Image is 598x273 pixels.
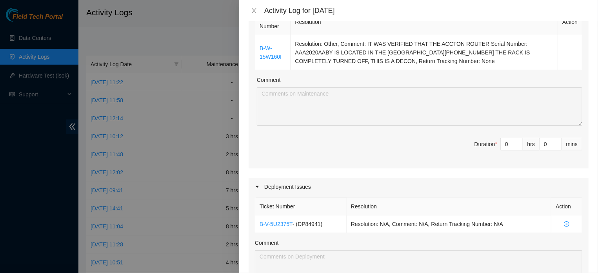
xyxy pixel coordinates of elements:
span: caret-right [255,184,260,189]
td: Resolution: N/A, Comment: N/A, Return Tracking Number: N/A [347,215,551,233]
th: Action [558,9,582,35]
th: Ticket Number [255,198,347,215]
div: Deployment Issues [249,178,589,196]
th: Resolution [291,9,558,35]
td: Resolution: Other, Comment: IT WAS VERIFIED THAT THE ACCTON ROUTER Serial Number: AAA2020AABY IS ... [291,35,558,70]
div: Activity Log for [DATE] [264,6,589,15]
div: hrs [523,138,540,150]
span: close-circle [556,221,578,227]
th: Resolution [347,198,551,215]
textarea: Comment [257,87,582,126]
div: mins [562,138,582,150]
div: Duration [474,140,497,148]
span: - ( DP84941 ) [293,221,322,227]
button: Close [249,7,260,14]
a: B-V-5U2375T [260,221,293,227]
a: B-W-15W160I [260,45,282,60]
label: Comment [257,76,281,84]
span: close [251,7,257,14]
label: Comment [255,239,279,247]
th: Action [551,198,582,215]
th: Ticket Number [255,9,291,35]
